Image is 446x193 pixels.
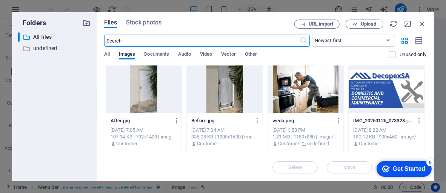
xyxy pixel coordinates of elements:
div: 5 [56,2,63,9]
div: [DATE] 3:58 PM [272,127,339,134]
div: 107.94 KB | 792x1408 | image/jpeg [111,134,177,140]
p: Customer [359,140,380,147]
span: Files [104,18,117,27]
p: undefined [33,44,77,53]
span: All [104,50,110,60]
span: Upload [361,22,376,26]
div: [DATE] 7:04 AM [191,127,258,134]
div: 335.28 KB | 1200x1600 | image/jpeg [191,134,258,140]
p: Displays only files that are not in use on the website. Files added during this session can still... [400,51,426,58]
span: Audio [178,50,191,60]
div: 1.21 MB | 1180x880 | image/png [272,134,339,140]
span: Video [200,50,212,60]
i: Minimize [404,20,412,28]
span: Vector [221,50,236,60]
span: Images [119,50,135,60]
p: undefined [307,140,329,147]
div: 182.12 KB | 900x460 | image/jpeg [353,134,420,140]
div: Get Started 5 items remaining, 0% complete [6,4,61,20]
p: All files [33,33,77,41]
div: [DATE] 8:22 AM [353,127,420,134]
input: Search [104,35,300,47]
p: Folders [18,18,46,28]
p: Customer [278,140,299,147]
div: Get Started [22,8,55,15]
i: Create new folder [82,19,91,27]
p: wedo.png [272,117,332,124]
span: Stock photos [126,18,161,27]
i: Close [418,20,426,28]
i: Reload [389,20,398,28]
div: undefined [18,44,91,53]
div: By: Customer | Folder: undefined [272,140,339,147]
span: URL import [309,22,333,26]
p: Customer [197,140,218,147]
div: [DATE] 7:05 AM [111,127,177,134]
p: Customer [116,140,137,147]
span: Documents [144,50,169,60]
button: Upload [346,20,383,29]
p: After.jpg [111,117,170,124]
p: IMG_20250125_073328.jpg [353,117,413,124]
div: ​ [18,32,20,42]
span: Other [245,50,257,60]
p: Before.jpg [191,117,251,124]
button: URL import [294,20,340,29]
